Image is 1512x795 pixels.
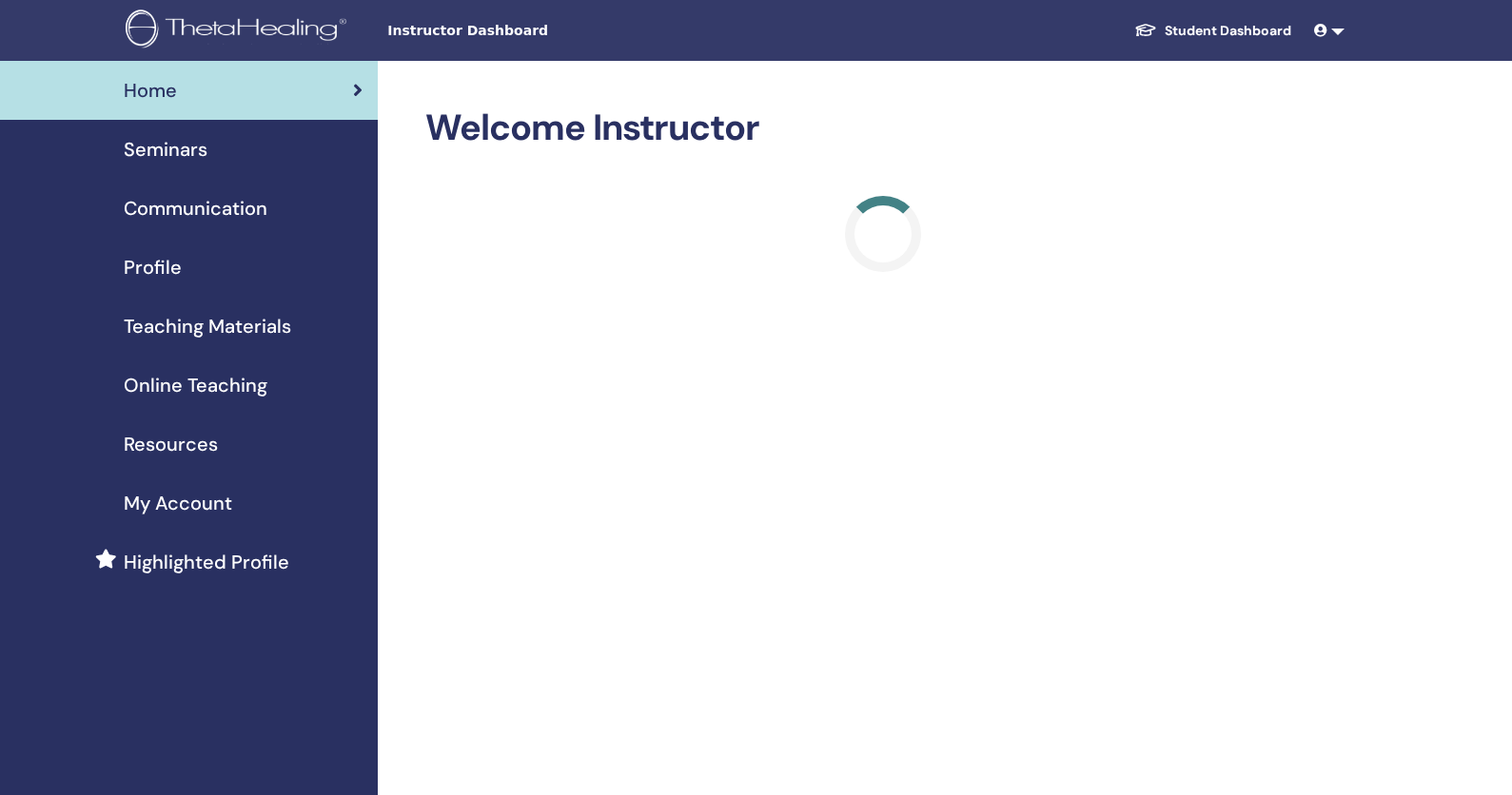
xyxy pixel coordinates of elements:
span: Resources [124,430,218,458]
h2: Welcome Instructor [425,107,1341,150]
img: logo.png [126,10,353,52]
span: Seminars [124,135,207,164]
span: Instructor Dashboard [387,21,673,41]
span: Online Teaching [124,371,267,399]
a: Student Dashboard [1119,13,1306,48]
span: Highlighted Profile [124,548,289,576]
span: Communication [124,194,267,223]
span: Home [124,76,177,105]
span: My Account [124,489,232,517]
span: Teaching Materials [124,312,291,340]
span: Profile [124,253,182,281]
img: graduation-cap-white.svg [1134,22,1157,38]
